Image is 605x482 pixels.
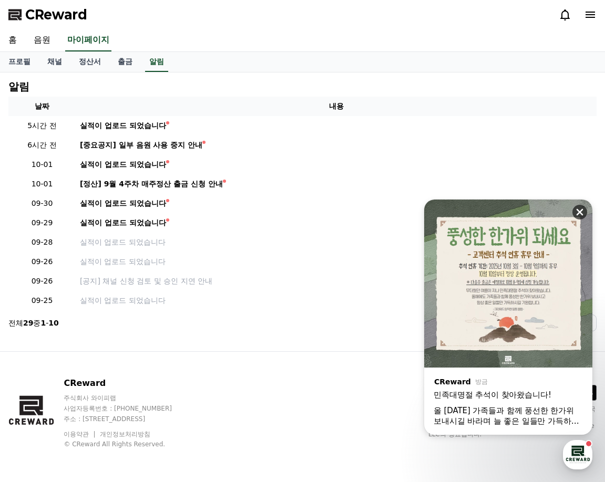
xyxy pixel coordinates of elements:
[100,431,150,438] a: 개인정보처리방침
[80,140,202,151] div: [중요공지] 일부 음원 사용 중지 안내
[13,120,71,131] p: 5시간 전
[33,349,39,357] span: 홈
[80,295,592,306] a: 실적이 업로드 되었습니다
[13,295,71,306] p: 09-25
[80,159,166,170] div: 실적이 업로드 되었습니다
[109,52,141,72] a: 출금
[8,81,29,92] h4: 알림
[64,377,192,390] p: CReward
[13,276,71,287] p: 09-26
[80,256,592,267] a: 실적이 업로드 되었습니다
[80,140,592,151] a: [중요공지] 일부 음원 사용 중지 안내
[80,120,592,131] a: 실적이 업로드 되었습니다
[64,404,192,413] p: 사업자등록번호 : [PHONE_NUMBER]
[13,198,71,209] p: 09-30
[80,198,166,209] div: 실적이 업로드 되었습니다
[80,217,166,228] div: 실적이 업로드 되었습니다
[145,52,168,72] a: 알림
[8,318,59,328] p: 전체 중 -
[76,97,597,116] th: 내용
[80,237,592,248] a: 실적이 업로드 되었습니다
[80,120,166,131] div: 실적이 업로드 되었습니다
[64,415,192,423] p: 주소 : [STREET_ADDRESS]
[23,319,33,327] strong: 29
[64,394,192,402] p: 주식회사 와이피랩
[80,179,592,190] a: [정산] 9월 4주차 매주정산 출금 신청 안내
[3,333,69,359] a: 홈
[40,319,46,327] strong: 1
[162,349,175,357] span: 설정
[13,217,71,228] p: 09-29
[69,333,136,359] a: 대화
[70,52,109,72] a: 정산서
[64,440,192,448] p: © CReward All Rights Reserved.
[8,97,76,116] th: 날짜
[64,431,97,438] a: 이용약관
[96,349,109,358] span: 대화
[13,179,71,190] p: 10-01
[25,6,87,23] span: CReward
[80,217,592,228] a: 실적이 업로드 되었습니다
[13,256,71,267] p: 09-26
[136,333,202,359] a: 설정
[13,140,71,151] p: 6시간 전
[25,29,59,51] a: 음원
[13,159,71,170] p: 10-01
[8,6,87,23] a: CReward
[80,159,592,170] a: 실적이 업로드 되었습니다
[39,52,70,72] a: 채널
[48,319,58,327] strong: 10
[13,237,71,248] p: 09-28
[80,276,592,287] a: [공지] 채널 신청 검토 및 승인 지연 안내
[65,29,111,51] a: 마이페이지
[80,198,592,209] a: 실적이 업로드 되었습니다
[80,179,223,190] div: [정산] 9월 4주차 매주정산 출금 신청 안내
